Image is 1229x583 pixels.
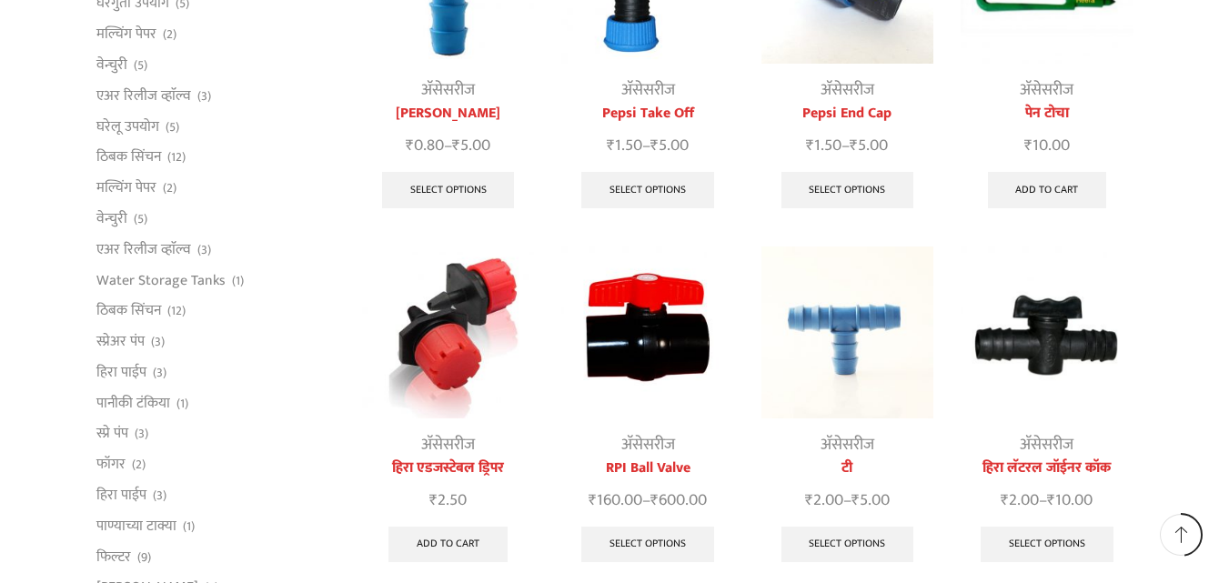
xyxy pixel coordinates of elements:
[761,103,933,125] a: Pepsi End Cap
[134,56,147,75] span: (5)
[429,487,438,514] span: ₹
[429,487,467,514] bdi: 2.50
[96,449,126,480] a: फॉगर
[96,111,159,142] a: घरेलू उपयोग
[183,518,195,536] span: (1)
[1047,487,1055,514] span: ₹
[1020,431,1073,458] a: अ‍ॅसेसरीज
[581,172,714,208] a: Select options for “Pepsi Take Off”
[561,457,733,479] a: RPI Ball Valve
[761,246,933,418] img: Reducer Tee For Drip Lateral
[96,142,161,173] a: ठिबक सिंचन
[96,418,128,449] a: स्प्रे पंप
[821,431,874,458] a: अ‍ॅसेसरीज
[781,527,914,563] a: Select options for “टी”
[153,364,166,382] span: (3)
[134,210,147,228] span: (5)
[232,272,244,290] span: (1)
[1047,487,1093,514] bdi: 10.00
[851,487,860,514] span: ₹
[561,488,733,513] span: –
[607,132,615,159] span: ₹
[805,487,813,514] span: ₹
[96,50,127,81] a: वेन्चुरी
[850,132,858,159] span: ₹
[362,103,534,125] a: [PERSON_NAME]
[197,87,211,106] span: (3)
[452,132,460,159] span: ₹
[163,25,176,44] span: (2)
[581,527,714,563] a: Select options for “RPI Ball Valve”
[406,132,444,159] bdi: 0.80
[1024,132,1033,159] span: ₹
[166,118,179,136] span: (5)
[621,431,675,458] a: अ‍ॅसेसरीज
[561,134,733,158] span: –
[781,172,914,208] a: Select options for “Pepsi End Cap”
[96,510,176,541] a: पाण्याच्या टाक्या
[607,132,642,159] bdi: 1.50
[362,457,534,479] a: हिरा एडजस्टेबल ड्रिपर
[761,134,933,158] span: –
[163,179,176,197] span: (2)
[805,487,843,514] bdi: 2.00
[167,148,186,166] span: (12)
[1024,132,1070,159] bdi: 10.00
[850,132,888,159] bdi: 5.00
[988,172,1107,208] a: Add to cart: “पेन टोचा”
[1001,487,1039,514] bdi: 2.00
[96,265,226,296] a: Water Storage Tanks
[561,103,733,125] a: Pepsi Take Off
[135,425,148,443] span: (3)
[961,488,1133,513] span: –
[151,333,165,351] span: (3)
[96,327,145,357] a: स्प्रेअर पंप
[806,132,814,159] span: ₹
[650,132,689,159] bdi: 5.00
[561,246,733,418] img: Flow Control Valve
[96,203,127,234] a: वेन्चुरी
[1001,487,1009,514] span: ₹
[132,456,146,474] span: (2)
[96,234,191,265] a: एअर रिलीज व्हाॅल्व
[961,246,1133,418] img: Heera Lateral Joiner Cock
[382,172,515,208] a: Select options for “हिरा लॅटरल जोईनर”
[589,487,597,514] span: ₹
[452,132,490,159] bdi: 5.00
[421,76,475,104] a: अ‍ॅसेसरीज
[761,488,933,513] span: –
[167,302,186,320] span: (12)
[197,241,211,259] span: (3)
[96,357,146,387] a: हिरा पाईप
[176,395,188,413] span: (1)
[96,541,131,572] a: फिल्टर
[851,487,890,514] bdi: 5.00
[650,487,707,514] bdi: 600.00
[961,103,1133,125] a: पेन टोचा
[806,132,841,159] bdi: 1.50
[137,548,151,567] span: (9)
[421,431,475,458] a: अ‍ॅसेसरीज
[821,76,874,104] a: अ‍ॅसेसरीज
[961,457,1133,479] a: हिरा लॅटरल जॉईनर कॉक
[362,134,534,158] span: –
[981,527,1113,563] a: Select options for “हिरा लॅटरल जॉईनर कॉक”
[406,132,414,159] span: ₹
[650,132,659,159] span: ₹
[96,296,161,327] a: ठिबक सिंचन
[621,76,675,104] a: अ‍ॅसेसरीज
[362,246,534,418] img: Heera Adjustable Dripper
[96,19,156,50] a: मल्चिंग पेपर
[96,80,191,111] a: एअर रिलीज व्हाॅल्व
[388,527,508,563] a: Add to cart: “हिरा एडजस्टेबल ड्रिपर”
[96,173,156,204] a: मल्चिंग पेपर
[589,487,642,514] bdi: 160.00
[153,487,166,505] span: (3)
[96,479,146,510] a: हिरा पाईप
[650,487,659,514] span: ₹
[1020,76,1073,104] a: अ‍ॅसेसरीज
[761,457,933,479] a: टी
[96,387,170,418] a: पानीकी टंकिया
